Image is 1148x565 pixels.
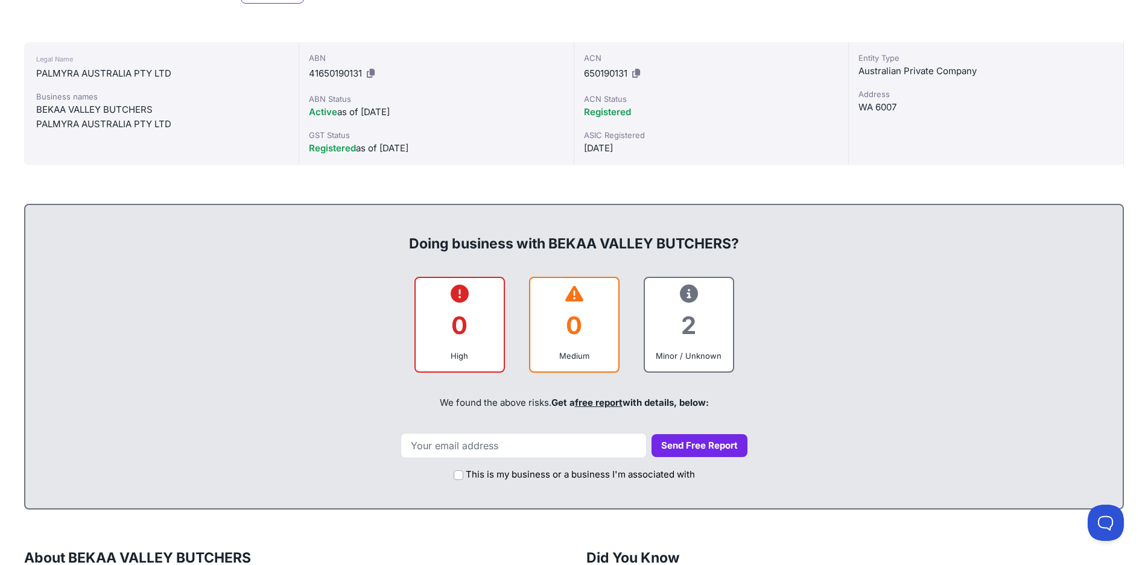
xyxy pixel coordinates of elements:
[309,142,356,154] span: Registered
[584,141,839,156] div: [DATE]
[401,433,647,458] input: Your email address
[309,129,564,141] div: GST Status
[584,68,627,79] span: 650190131
[36,90,287,103] div: Business names
[584,129,839,141] div: ASIC Registered
[309,141,564,156] div: as of [DATE]
[584,93,839,105] div: ACN Status
[309,106,337,118] span: Active
[1088,505,1124,541] iframe: Toggle Customer Support
[655,301,723,350] div: 2
[466,468,695,482] label: This is my business or a business I'm associated with
[36,66,287,81] div: PALMYRA AUSTRALIA PTY LTD
[309,68,362,79] span: 41650190131
[584,106,631,118] span: Registered
[575,397,623,408] a: free report
[858,88,1114,100] div: Address
[36,117,287,131] div: PALMYRA AUSTRALIA PTY LTD
[858,52,1114,64] div: Entity Type
[540,301,609,350] div: 0
[425,350,494,362] div: High
[652,434,747,458] button: Send Free Report
[36,103,287,117] div: BEKAA VALLEY BUTCHERS
[309,93,564,105] div: ABN Status
[858,64,1114,78] div: Australian Private Company
[655,350,723,362] div: Minor / Unknown
[858,100,1114,115] div: WA 6007
[540,350,609,362] div: Medium
[309,105,564,119] div: as of [DATE]
[551,397,709,408] span: Get a with details, below:
[584,52,839,64] div: ACN
[37,215,1111,253] div: Doing business with BEKAA VALLEY BUTCHERS?
[36,52,287,66] div: Legal Name
[309,52,564,64] div: ABN
[37,382,1111,423] div: We found the above risks.
[425,301,494,350] div: 0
